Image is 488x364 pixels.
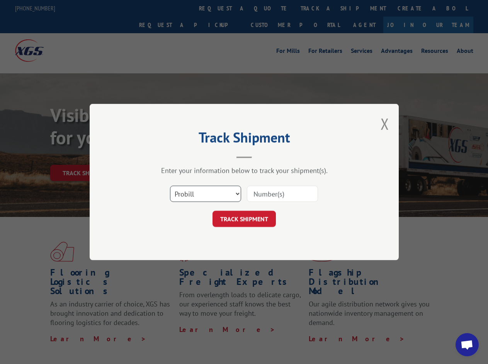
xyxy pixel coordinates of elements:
button: TRACK SHIPMENT [213,211,276,227]
div: Open chat [456,333,479,356]
button: Close modal [381,113,389,134]
h2: Track Shipment [128,132,360,147]
div: Enter your information below to track your shipment(s). [128,166,360,175]
input: Number(s) [247,186,318,202]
